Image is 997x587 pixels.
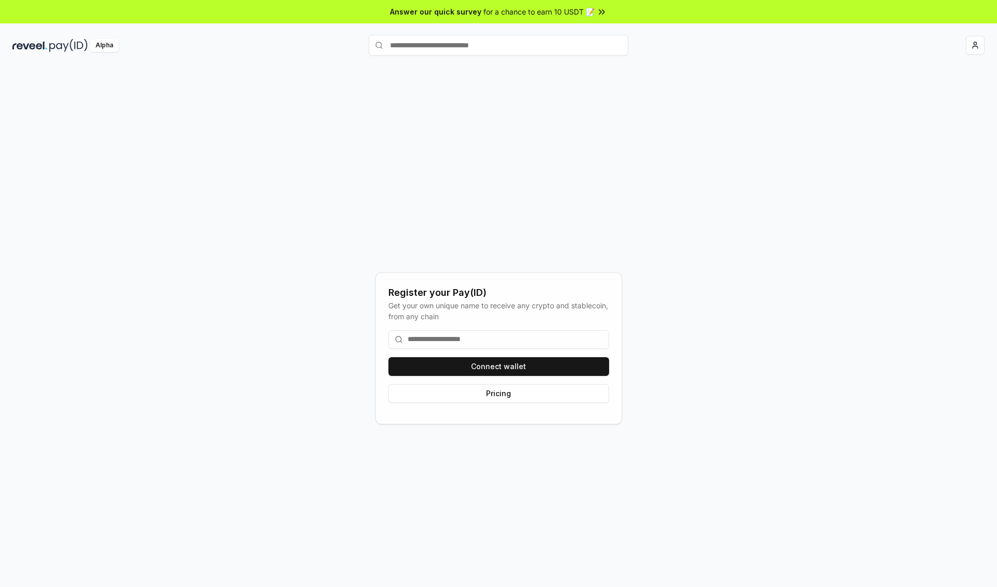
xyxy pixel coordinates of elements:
img: reveel_dark [12,39,47,52]
div: Register your Pay(ID) [388,285,609,300]
button: Connect wallet [388,357,609,376]
div: Alpha [90,39,119,52]
img: pay_id [49,39,88,52]
button: Pricing [388,384,609,403]
span: for a chance to earn 10 USDT 📝 [483,6,595,17]
span: Answer our quick survey [390,6,481,17]
div: Get your own unique name to receive any crypto and stablecoin, from any chain [388,300,609,322]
